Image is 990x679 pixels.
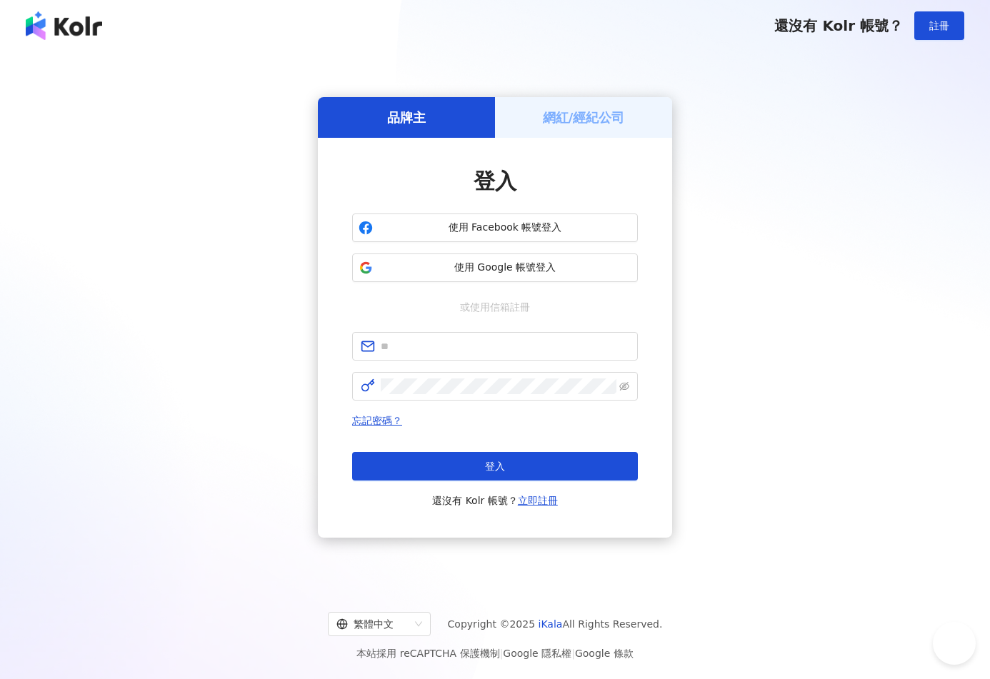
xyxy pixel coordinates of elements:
span: 還沒有 Kolr 帳號？ [432,492,558,509]
button: 註冊 [914,11,964,40]
img: logo [26,11,102,40]
h5: 網紅/經紀公司 [543,109,625,126]
span: | [500,648,504,659]
a: 立即註冊 [518,495,558,506]
button: 使用 Facebook 帳號登入 [352,213,638,242]
span: 本站採用 reCAPTCHA 保護機制 [356,645,633,662]
iframe: Help Scout Beacon - Open [933,622,976,665]
span: eye-invisible [619,381,629,391]
span: 使用 Facebook 帳號登入 [379,221,631,235]
span: 登入 [474,169,516,193]
a: Google 隱私權 [503,648,571,659]
button: 使用 Google 帳號登入 [352,253,638,282]
span: 使用 Google 帳號登入 [379,261,631,275]
a: 忘記密碼？ [352,415,402,426]
span: 還沒有 Kolr 帳號？ [774,17,903,34]
a: Google 條款 [575,648,634,659]
a: iKala [539,618,563,630]
span: 登入 [485,461,505,472]
span: Copyright © 2025 All Rights Reserved. [448,615,663,633]
span: 註冊 [929,20,949,31]
div: 繁體中文 [336,613,409,635]
span: 或使用信箱註冊 [450,299,540,315]
span: | [571,648,575,659]
button: 登入 [352,452,638,481]
h5: 品牌主 [387,109,426,126]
